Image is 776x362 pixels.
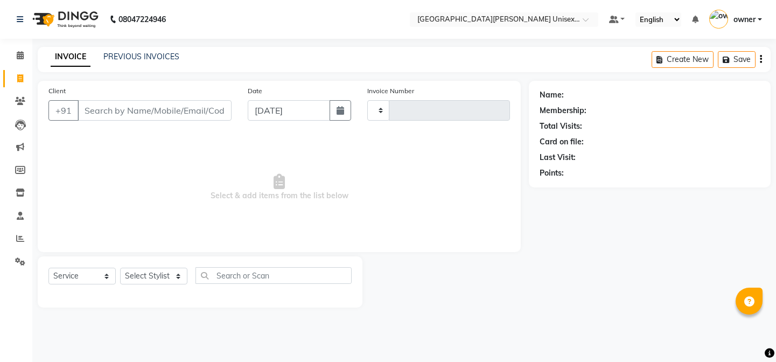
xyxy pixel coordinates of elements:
button: Create New [652,51,714,68]
img: logo [27,4,101,34]
div: Last Visit: [540,152,576,163]
div: Total Visits: [540,121,582,132]
span: Select & add items from the list below [48,134,510,241]
label: Client [48,86,66,96]
button: Save [718,51,756,68]
b: 08047224946 [118,4,166,34]
label: Invoice Number [367,86,414,96]
div: Membership: [540,105,586,116]
span: owner [733,14,756,25]
a: INVOICE [51,47,90,67]
div: Card on file: [540,136,584,148]
img: owner [709,10,728,29]
input: Search or Scan [195,267,352,284]
label: Date [248,86,262,96]
a: PREVIOUS INVOICES [103,52,179,61]
button: +91 [48,100,79,121]
div: Name: [540,89,564,101]
input: Search by Name/Mobile/Email/Code [78,100,232,121]
div: Points: [540,168,564,179]
iframe: chat widget [731,319,765,351]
